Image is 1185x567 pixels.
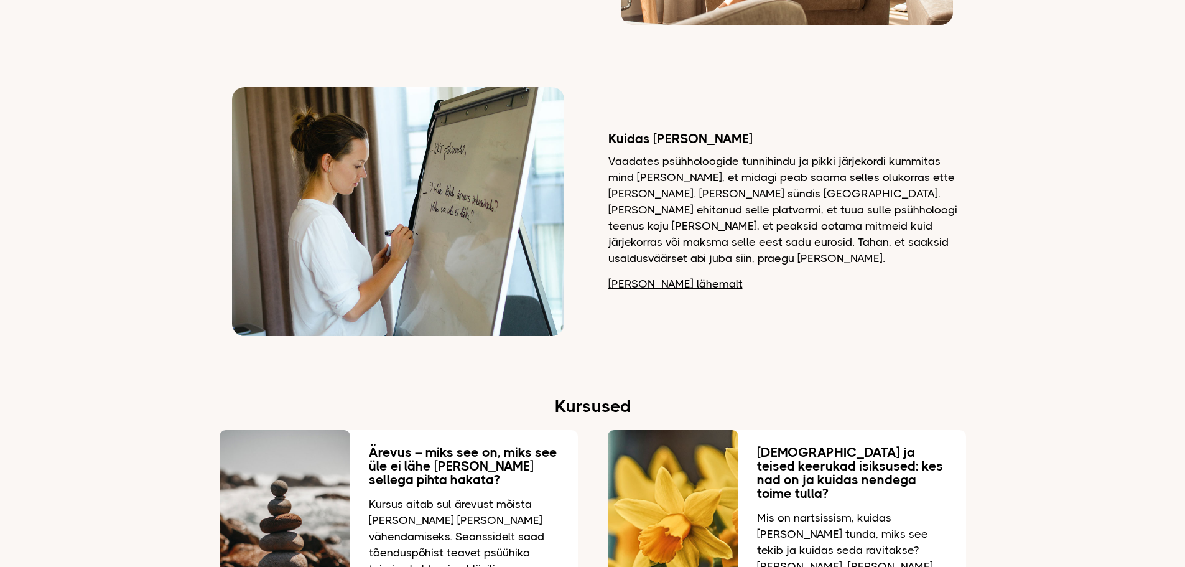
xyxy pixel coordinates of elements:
[757,446,947,500] h3: [DEMOGRAPHIC_DATA] ja teised keerukad isiksused: kes nad on ja kuidas nendega toime tulla?
[608,276,743,292] a: [PERSON_NAME] lähemalt
[220,398,966,415] h2: Kursused
[608,131,966,147] h2: Kuidas [PERSON_NAME]
[369,446,559,487] h3: Ärevus – miks see on, miks see üle ei lähe [PERSON_NAME] sellega pihta hakata?
[232,87,564,336] img: Dagmar tahvlile märkmeid kirjutamas
[608,153,966,266] p: Vaadates psühholoogide tunnihindu ja pikki järjekordi kummitas mind [PERSON_NAME], et midagi peab...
